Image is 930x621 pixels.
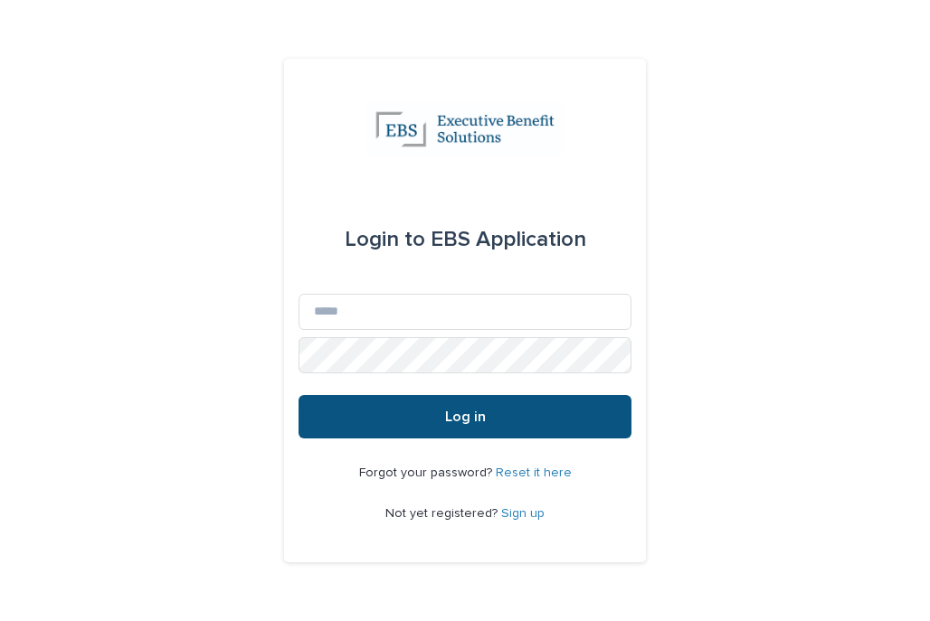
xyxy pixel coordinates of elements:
[359,466,496,479] span: Forgot your password?
[496,466,572,479] a: Reset it here
[366,102,563,156] img: kRBAWhqLSQ2DPCCnFJ2X
[385,507,501,520] span: Not yet registered?
[299,395,631,438] button: Log in
[445,409,486,424] span: Log in
[501,507,545,520] a: Sign up
[345,229,425,250] span: Login to
[345,214,586,265] div: EBS Application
